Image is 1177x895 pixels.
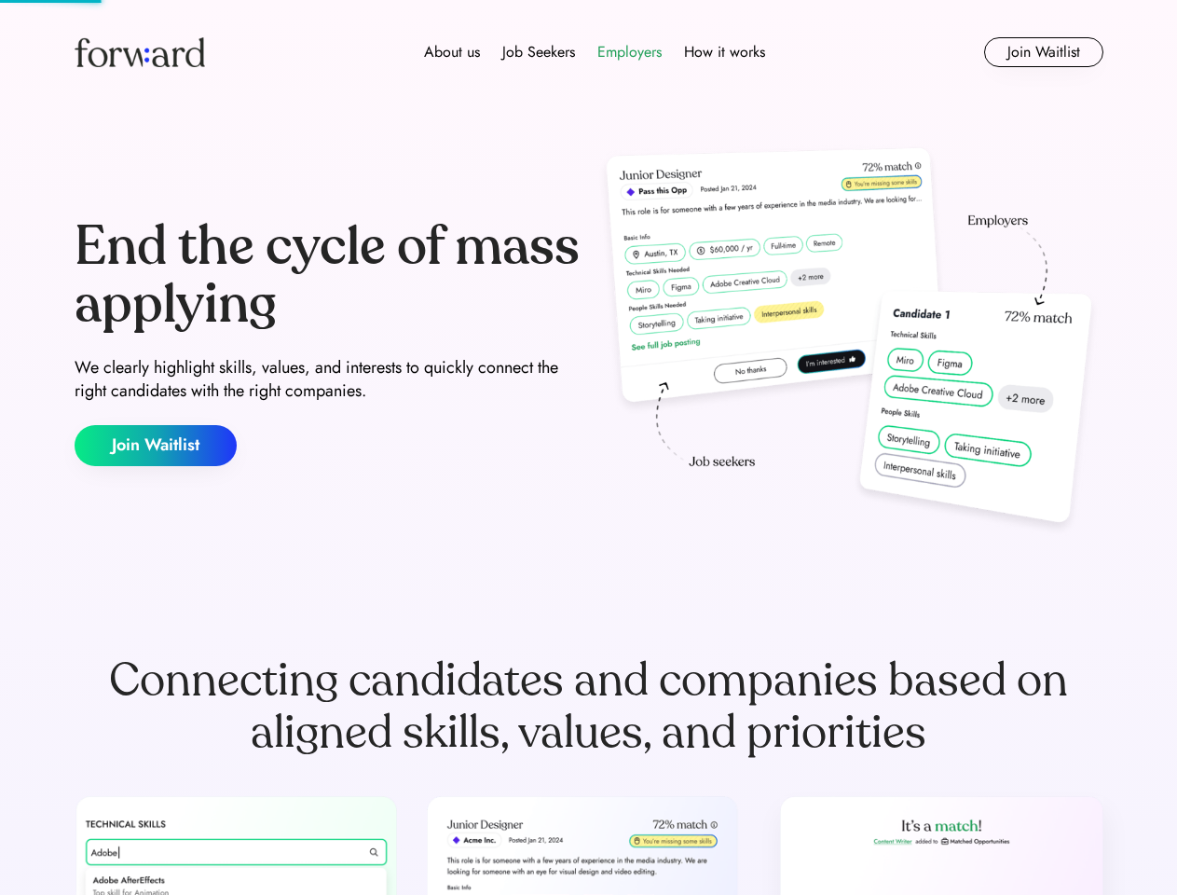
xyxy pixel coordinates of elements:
[75,356,582,403] div: We clearly highlight skills, values, and interests to quickly connect the right candidates with t...
[424,41,480,63] div: About us
[684,41,765,63] div: How it works
[75,654,1103,759] div: Connecting candidates and companies based on aligned skills, values, and priorities
[596,142,1103,543] img: hero-image.png
[597,41,662,63] div: Employers
[75,425,237,466] button: Join Waitlist
[75,218,582,333] div: End the cycle of mass applying
[502,41,575,63] div: Job Seekers
[984,37,1103,67] button: Join Waitlist
[75,37,205,67] img: Forward logo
